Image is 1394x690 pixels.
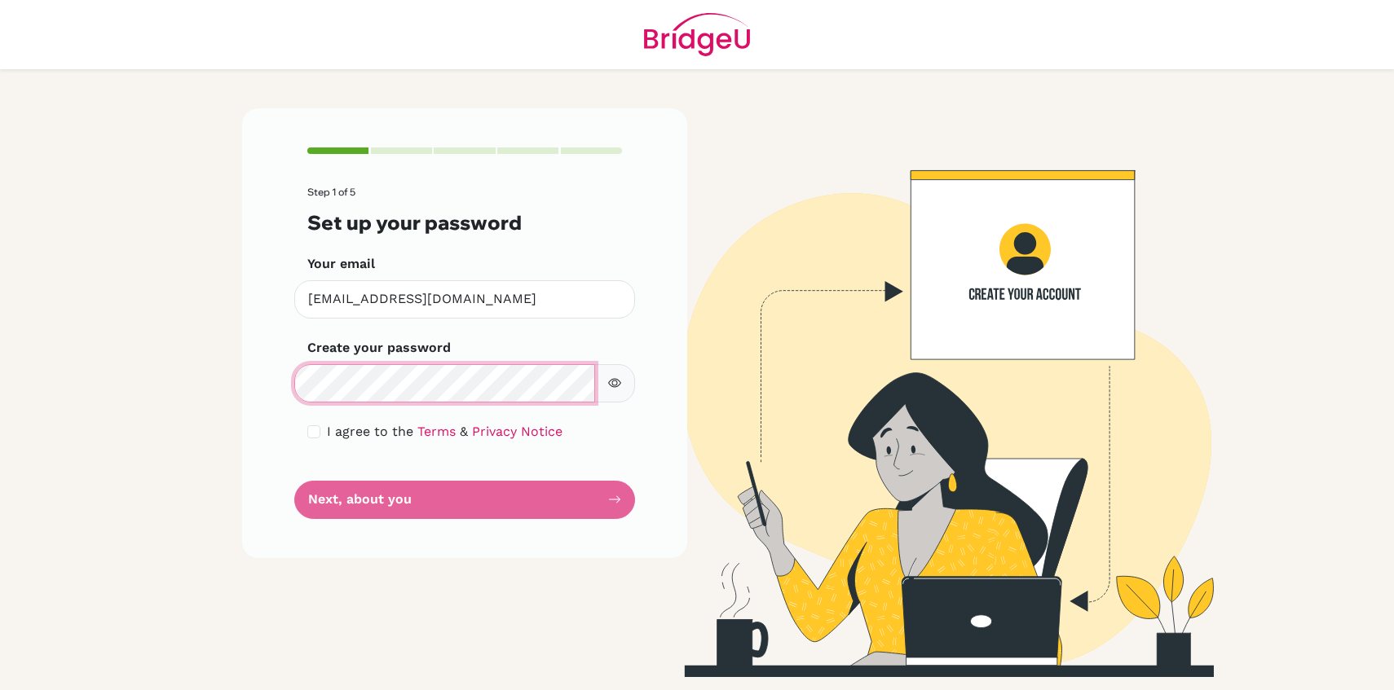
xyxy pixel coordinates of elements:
[417,424,456,439] a: Terms
[472,424,562,439] a: Privacy Notice
[307,211,622,235] h3: Set up your password
[465,108,1394,677] img: Create your account
[294,280,635,319] input: Insert your email*
[460,424,468,439] span: &
[307,338,451,358] label: Create your password
[307,254,375,274] label: Your email
[327,424,413,439] span: I agree to the
[307,186,355,198] span: Step 1 of 5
